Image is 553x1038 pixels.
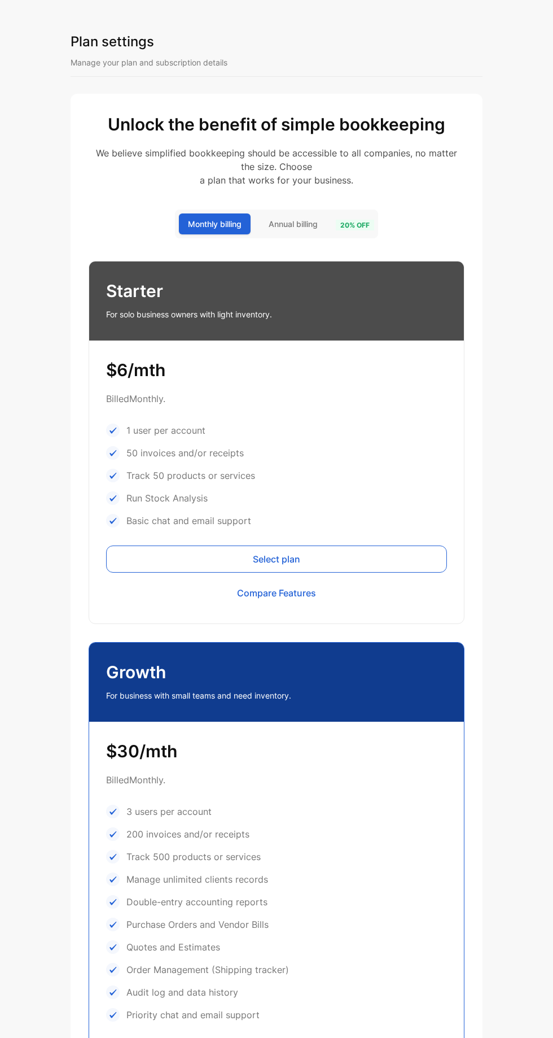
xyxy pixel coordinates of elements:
p: Double-entry accounting reports [126,895,267,909]
button: Compare Features [106,579,447,607]
h1: Plan settings [71,32,154,52]
p: Audit log and data history [126,985,238,999]
p: Basic chat and email support [126,514,251,527]
button: Select plan [106,546,447,573]
p: For business with small teams and need inventory. [106,690,447,701]
p: Manage your plan and subscription details [71,56,482,68]
p: For solo business owners with light inventory. [106,308,447,320]
p: Manage unlimited clients records [126,873,268,886]
p: Order Management (Shipping tracker) [126,963,289,976]
p: 3 users per account [126,805,212,818]
button: Monthly billing [179,213,251,234]
p: Billed Monthly . [106,392,447,405]
p: Purchase Orders and Vendor Bills [126,918,269,931]
p: 1 user per account [126,424,205,437]
p: 50 invoices and/or receipts [126,446,244,460]
p: 200 invoices and/or receipts [126,827,249,841]
p: Track 50 products or services [126,469,255,482]
span: Monthly billing [188,218,242,230]
h1: $30/mth [106,739,447,764]
p: Run Stock Analysis [126,491,208,505]
span: 20 % off [336,220,374,230]
span: Annual billing [269,218,318,230]
p: Starter [106,278,447,304]
p: Quotes and Estimates [126,940,220,954]
p: Growth [106,660,447,685]
h2: Unlock the benefit of simple bookkeeping [89,112,464,137]
p: Track 500 products or services [126,850,261,863]
p: We believe simplified bookkeeping should be accessible to all companies, no matter the size. Choo... [89,146,464,187]
button: Annual billing [260,213,327,234]
h1: $6/mth [106,357,447,383]
p: Priority chat and email support [126,1008,260,1022]
p: Billed Monthly . [106,773,447,787]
